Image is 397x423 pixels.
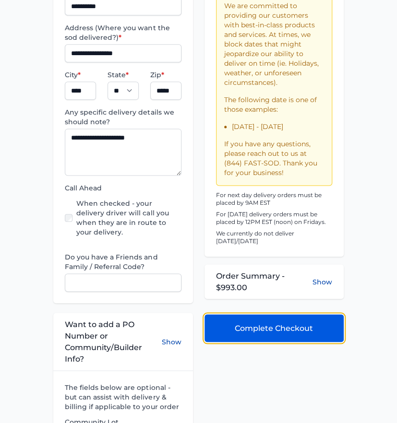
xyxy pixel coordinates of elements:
p: If you have any questions, please reach out to us at (844) FAST-SOD. Thank you for your business! [224,139,324,177]
span: Want to add a PO Number or Community/Builder Info? [65,318,161,364]
button: Complete Checkout [205,314,344,342]
label: City [65,70,96,80]
label: Call Ahead [65,183,181,193]
label: Any specific delivery details we should note? [65,107,181,127]
p: For next day delivery orders must be placed by 9AM EST [216,191,332,207]
li: [DATE] - [DATE] [232,122,324,131]
p: We are committed to providing our customers with best-in-class products and services. At times, w... [224,1,324,87]
label: When checked - your delivery driver will call you when they are in route to your delivery. [76,199,181,237]
label: Address (Where you want the sod delivered?) [65,23,181,42]
label: Zip [150,70,181,80]
label: Do you have a Friends and Family / Referral Code? [65,252,181,271]
button: Show [162,318,181,364]
span: Complete Checkout [235,322,313,334]
p: The following date is one of those examples: [224,95,324,114]
p: For [DATE] delivery orders must be placed by 12PM EST (noon) on Fridays. [216,211,332,226]
span: Order Summary - $993.00 [216,270,313,293]
p: We currently do not deliver [DATE]/[DATE] [216,230,332,245]
label: State [108,70,139,80]
label: The fields below are optional - but can assist with delivery & billing if applicable to your order [65,382,181,411]
button: Show [313,277,332,286]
